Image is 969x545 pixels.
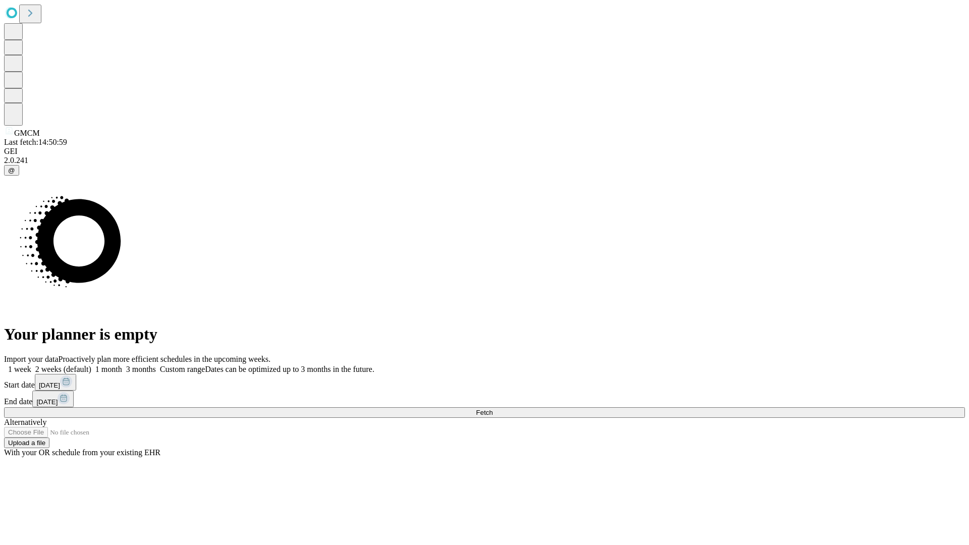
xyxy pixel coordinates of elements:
[126,365,156,373] span: 3 months
[4,448,160,457] span: With your OR schedule from your existing EHR
[4,138,67,146] span: Last fetch: 14:50:59
[4,355,59,363] span: Import your data
[4,438,49,448] button: Upload a file
[4,374,965,391] div: Start date
[4,147,965,156] div: GEI
[4,156,965,165] div: 2.0.241
[14,129,40,137] span: GMCM
[4,391,965,407] div: End date
[160,365,205,373] span: Custom range
[4,165,19,176] button: @
[39,381,60,389] span: [DATE]
[4,407,965,418] button: Fetch
[205,365,374,373] span: Dates can be optimized up to 3 months in the future.
[32,391,74,407] button: [DATE]
[8,365,31,373] span: 1 week
[4,325,965,344] h1: Your planner is empty
[36,398,58,406] span: [DATE]
[35,374,76,391] button: [DATE]
[476,409,493,416] span: Fetch
[59,355,271,363] span: Proactively plan more efficient schedules in the upcoming weeks.
[8,167,15,174] span: @
[35,365,91,373] span: 2 weeks (default)
[95,365,122,373] span: 1 month
[4,418,46,426] span: Alternatively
